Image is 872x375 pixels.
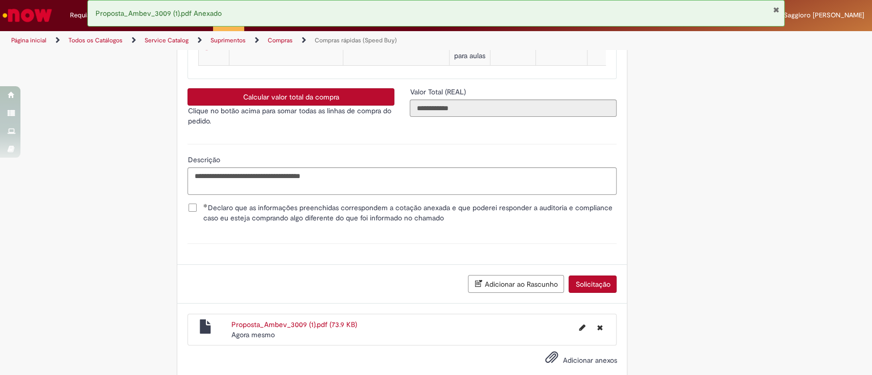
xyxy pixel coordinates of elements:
ul: Trilhas de página [8,31,574,50]
label: Somente leitura - Valor Total (REAL) [410,87,467,97]
p: Clique no botão acima para somar todas as linhas de compra do pedido. [187,106,394,126]
time: 30/09/2025 19:42:18 [231,330,275,339]
td: 3001941 [343,37,450,66]
span: Adicionar anexos [562,356,617,365]
td: serviço para aulas [450,37,490,66]
a: Página inicial [11,36,46,44]
button: Adicionar ao Rascunho [468,275,564,293]
button: Editar nome de arquivo Proposta_Ambev_3009 (1).pdf [573,319,591,336]
a: Service Catalog [145,36,188,44]
span: [PERSON_NAME] Saggioro [PERSON_NAME] [730,11,864,19]
button: Fechar Notificação [772,6,779,14]
span: Proposta_Ambev_3009 (1).pdf Anexado [96,9,222,18]
button: Adicionar anexos [542,348,560,371]
td: Sim [229,37,343,66]
a: Proposta_Ambev_3009 (1).pdf (73.9 KB) [231,320,357,329]
input: Valor Total (REAL) [410,99,617,117]
td: 1 [490,37,536,66]
img: ServiceNow [1,5,54,26]
a: Compras rápidas (Speed Buy) [315,36,397,44]
a: Compras [268,36,293,44]
button: Calcular valor total da compra [187,88,394,106]
span: Obrigatório Preenchido [203,204,207,208]
textarea: Descrição [187,167,617,195]
a: Todos os Catálogos [68,36,123,44]
button: Excluir Proposta_Ambev_3009 (1).pdf [591,319,608,336]
td: 10.830,00 [587,37,653,66]
span: Agora mesmo [231,330,275,339]
td: 10.830,00 [536,37,587,66]
a: Suprimentos [210,36,246,44]
span: Descrição [187,155,222,164]
span: Requisições [70,10,106,20]
button: Solicitação [569,276,617,293]
span: Declaro que as informações preenchidas correspondem a cotação anexada e que poderei responder a a... [203,203,617,223]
